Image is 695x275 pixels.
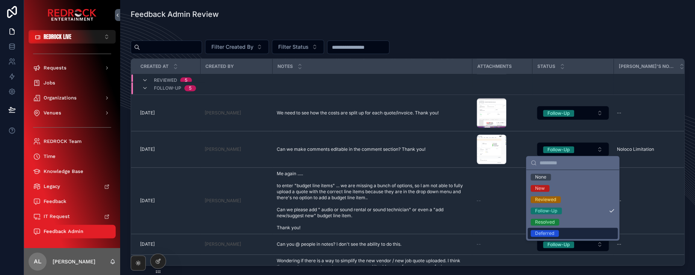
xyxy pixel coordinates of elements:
[278,43,309,51] span: Filter Status
[277,146,425,152] span: Can we make comments editable in the comment section? Thank you!
[29,150,116,163] a: Time
[29,30,116,44] button: Select Button
[29,225,116,238] a: Feedback Admin
[617,241,621,247] div: --
[44,228,83,234] span: Feedback Admin
[205,110,241,116] a: [PERSON_NAME]
[277,110,439,116] span: We need to see how the costs are split up for each quote/invoice. Thank you!
[537,237,609,251] button: Select Button
[537,63,555,69] span: Status
[29,91,116,105] a: Organizations
[53,258,95,265] p: [PERSON_NAME]
[537,106,609,120] button: Select Button
[140,198,155,204] p: [DATE]
[205,40,269,54] button: Select Button
[547,241,570,248] div: Follow-Up
[205,198,241,204] a: [PERSON_NAME]
[44,168,83,174] span: Knowledge Base
[547,110,570,117] div: Follow-Up
[44,153,56,159] span: Time
[44,110,61,116] span: Venues
[547,146,570,153] div: Follow-Up
[535,174,546,180] div: None
[140,63,169,69] span: Created at
[476,198,481,204] span: --
[140,146,155,152] p: [DATE]
[617,146,654,152] span: Noloco Limitation
[154,78,177,84] span: Reviewed
[29,61,116,75] a: Requests
[535,219,555,225] div: Resolved
[205,241,241,247] a: [PERSON_NAME]
[48,9,96,21] img: App logo
[131,9,219,20] h1: Feedback Admin Review
[205,146,241,152] a: [PERSON_NAME]
[140,110,155,116] p: [DATE]
[44,95,77,101] span: Organizations
[44,213,70,219] span: IT Request
[29,76,116,90] a: Jobs
[29,106,116,120] a: Venues
[44,198,66,204] span: Feedback
[211,43,253,51] span: Filter Created By
[535,230,554,237] div: Deferred
[24,44,120,248] div: scrollable content
[44,65,66,71] span: Requests
[535,196,556,203] div: Reviewed
[44,138,81,144] span: REDROCK Team
[535,207,557,214] div: Follow-Up
[277,63,293,69] span: Notes
[29,135,116,148] a: REDROCK Team
[29,180,116,193] a: Legacy
[34,257,42,266] span: AL
[277,241,401,247] span: Can you @ people in notes? I don't see the ability to do this.
[185,78,187,84] div: 5
[44,80,55,86] span: Jobs
[44,33,71,41] span: REDROCK LIVE
[29,165,116,178] a: Knowledge Base
[140,241,155,247] p: [DATE]
[29,210,116,223] a: IT Request
[477,63,512,69] span: Attachments
[205,63,234,69] span: Created By
[617,110,621,116] div: --
[154,85,181,91] span: Follow-Up
[44,183,60,189] span: Legacy
[537,143,609,156] button: Select Button
[619,63,675,69] span: [PERSON_NAME]'s Notes
[526,170,619,240] div: Suggestions
[272,40,324,54] button: Select Button
[29,195,116,208] a: Feedback
[277,171,467,231] span: Me again ..... to enter "budget line items" ... we are missing a bunch of options, so I am not ab...
[189,85,191,91] div: 5
[476,241,481,247] span: --
[535,185,545,192] div: New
